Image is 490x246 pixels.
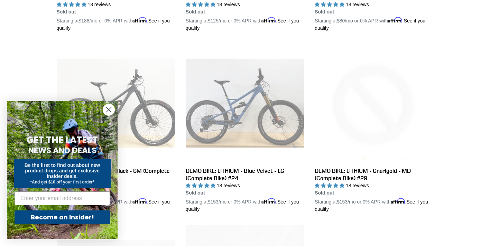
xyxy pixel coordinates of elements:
[25,162,100,179] span: Be the first to find out about new product drops and get exclusive insider deals.
[103,104,115,116] button: Close dialog
[15,191,110,205] input: Enter your email address
[15,210,110,224] button: Become an Insider!
[28,145,96,156] span: NEWS AND DEALS
[30,180,94,184] span: *And get $10 off your first order*
[27,134,98,146] span: GET THE LATEST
